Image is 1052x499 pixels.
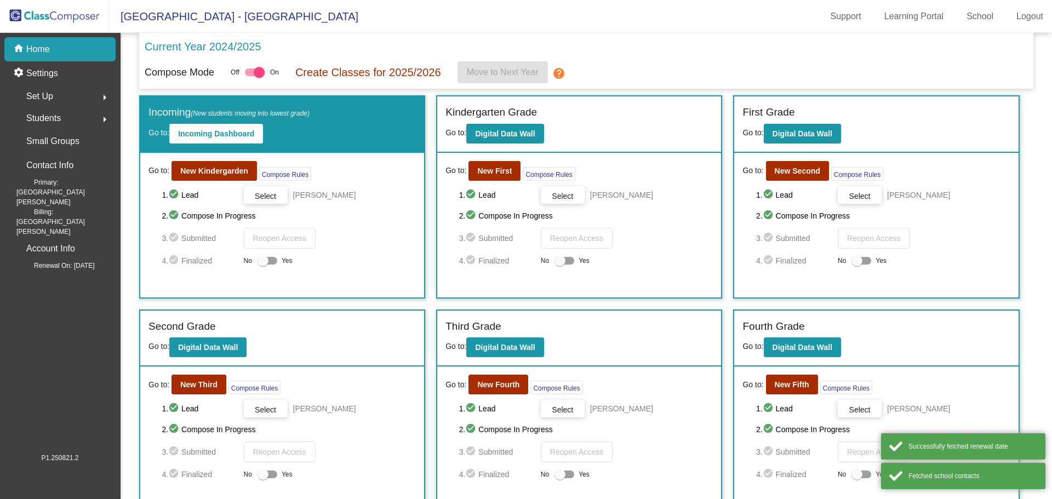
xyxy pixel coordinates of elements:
span: 1. Lead [162,402,238,415]
span: Go to: [445,165,466,176]
b: Incoming Dashboard [178,129,254,138]
mat-icon: settings [13,67,26,80]
span: No [244,256,252,266]
span: Select [552,405,573,414]
mat-icon: check_circle [763,254,776,267]
button: Compose Rules [228,381,281,394]
span: Go to: [148,128,169,137]
p: Account Info [26,241,75,256]
span: Go to: [445,342,466,351]
button: New Kindergarden [171,161,257,181]
span: Go to: [742,342,763,351]
span: Go to: [742,128,763,137]
span: 4. Finalized [756,468,832,481]
mat-icon: help [552,67,565,80]
a: Logout [1008,8,1052,25]
button: Compose Rules [820,381,872,394]
span: Select [849,192,871,200]
span: Select [552,192,573,200]
span: Move to Next Year [467,67,539,77]
label: First Grade [742,105,794,121]
button: Compose Rules [831,167,883,181]
span: 1. Lead [459,188,535,202]
button: Incoming Dashboard [169,124,263,144]
mat-icon: check_circle [168,209,181,222]
span: 1. Lead [756,188,832,202]
span: No [244,469,252,479]
span: [PERSON_NAME] [887,190,950,200]
span: Primary: [GEOGRAPHIC_DATA][PERSON_NAME] [16,177,116,207]
span: Set Up [26,89,53,104]
span: 4. Finalized [162,468,238,481]
span: Reopen Access [550,234,603,243]
span: Reopen Access [253,234,306,243]
mat-icon: home [13,43,26,56]
a: School [958,8,1002,25]
span: Renewal On: [DATE] [16,261,94,271]
span: Yes [876,468,887,481]
div: Successfully fetched renewal date [908,441,1037,451]
span: 2. Compose In Progress [162,209,416,222]
span: Go to: [445,128,466,137]
b: New Third [180,380,218,389]
span: 2. Compose In Progress [756,209,1010,222]
b: Digital Data Wall [773,129,832,138]
span: Reopen Access [847,448,900,456]
button: Select [838,400,882,417]
span: 4. Finalized [756,254,832,267]
span: 4. Finalized [162,254,238,267]
button: Digital Data Wall [466,337,544,357]
div: Fetched school contacts [908,471,1037,481]
button: Select [244,400,288,417]
label: Kindergarten Grade [445,105,537,121]
span: 4. Finalized [459,468,535,481]
mat-icon: check_circle [465,209,478,222]
span: 4. Finalized [459,254,535,267]
button: Digital Data Wall [466,124,544,144]
span: 3. Submitted [756,445,832,458]
span: 2. Compose In Progress [459,423,713,436]
mat-icon: check_circle [465,402,478,415]
button: Select [838,186,882,204]
span: Go to: [742,165,763,176]
span: Yes [579,468,590,481]
span: [PERSON_NAME] [590,190,653,200]
span: Billing: [GEOGRAPHIC_DATA][PERSON_NAME] [16,207,116,237]
p: Create Classes for 2025/2026 [295,64,441,81]
b: New Fourth [477,380,519,389]
span: Yes [282,468,293,481]
button: Compose Rules [530,381,582,394]
span: [PERSON_NAME] [590,403,653,414]
mat-icon: check_circle [465,423,478,436]
p: Small Groups [26,134,79,149]
span: Go to: [742,379,763,391]
p: Contact Info [26,158,73,173]
mat-icon: check_circle [465,188,478,202]
p: Home [26,43,50,56]
mat-icon: check_circle [763,232,776,245]
button: Reopen Access [541,228,613,249]
mat-icon: check_circle [168,232,181,245]
mat-icon: check_circle [465,445,478,458]
span: Yes [282,254,293,267]
button: Digital Data Wall [764,337,841,357]
p: Settings [26,67,58,80]
span: [GEOGRAPHIC_DATA] - [GEOGRAPHIC_DATA] [110,8,358,25]
span: Select [255,405,276,414]
span: [PERSON_NAME] [293,190,356,200]
mat-icon: check_circle [465,468,478,481]
span: On [270,67,279,77]
mat-icon: check_circle [168,423,181,436]
b: Digital Data Wall [475,129,535,138]
span: 2. Compose In Progress [162,423,416,436]
button: New Fifth [766,375,818,394]
label: Second Grade [148,319,216,335]
b: New Kindergarden [180,167,248,175]
span: 3. Submitted [459,445,535,458]
button: Compose Rules [259,167,311,181]
p: Compose Mode [145,65,214,80]
span: [PERSON_NAME] [293,403,356,414]
button: New Fourth [468,375,528,394]
button: Reopen Access [838,228,910,249]
label: Fourth Grade [742,319,804,335]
